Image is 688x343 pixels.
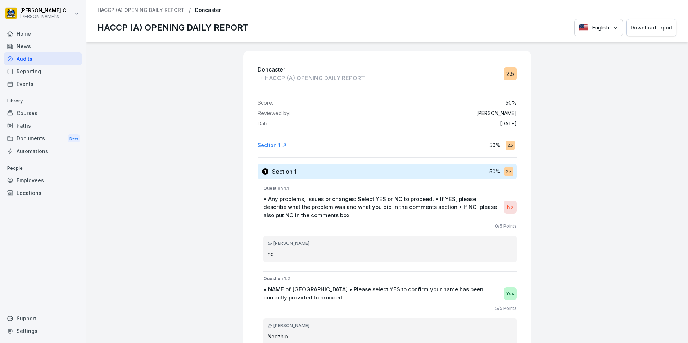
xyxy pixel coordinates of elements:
a: Home [4,27,82,40]
a: Automations [4,145,82,157]
p: Question 1.1 [263,185,517,192]
p: • Any problems, issues or changes: Select YES or NO to proceed. • If YES, please describe what th... [263,195,500,220]
a: Locations [4,187,82,199]
a: Courses [4,107,82,119]
p: no [268,250,512,258]
div: [PERSON_NAME] [268,240,512,247]
p: Nedzhip [268,333,512,340]
p: Doncaster [258,65,365,74]
div: Support [4,312,82,325]
button: Download report [626,19,676,37]
button: Language [574,19,623,37]
p: [DATE] [500,121,517,127]
div: No [504,201,517,214]
div: 2.5 [504,167,513,176]
div: 1 [262,168,268,175]
p: English [592,24,609,32]
p: People [4,163,82,174]
p: Score: [258,100,273,106]
p: Date: [258,121,270,127]
div: Yes [504,287,517,300]
a: HACCP (A) OPENING DAILY REPORT [98,7,185,13]
p: Doncaster [195,7,221,13]
p: • NAME of [GEOGRAPHIC_DATA] • Please select YES to confirm your name has been correctly provided ... [263,285,500,302]
p: 0 / 5 Points [495,223,517,229]
p: 5 / 5 Points [495,305,517,312]
p: Library [4,95,82,107]
a: Section 1 [258,142,287,149]
div: [PERSON_NAME] [268,323,512,329]
p: Question 1.2 [263,275,517,282]
a: Reporting [4,65,82,78]
a: Paths [4,119,82,132]
p: / [189,7,191,13]
p: [PERSON_NAME] [476,110,517,116]
p: 50 % [489,141,500,149]
a: Employees [4,174,82,187]
a: News [4,40,82,52]
img: English [579,24,588,31]
p: 50 % [506,100,517,106]
p: [PERSON_NAME]'s [20,14,73,19]
a: DocumentsNew [4,132,82,145]
p: Reviewed by: [258,110,290,116]
div: Download report [630,24,673,32]
a: Settings [4,325,82,337]
h3: Section 1 [272,168,297,175]
div: 2.5 [504,67,517,80]
div: New [68,134,80,143]
a: Audits [4,52,82,65]
p: HACCP (A) OPENING DAILY REPORT [98,21,249,34]
div: 2.5 [506,141,515,150]
p: HACCP (A) OPENING DAILY REPORT [265,74,365,82]
a: Events [4,78,82,90]
div: Documents [4,132,82,145]
p: [PERSON_NAME] Calladine [20,8,73,14]
p: 50 % [489,168,500,175]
